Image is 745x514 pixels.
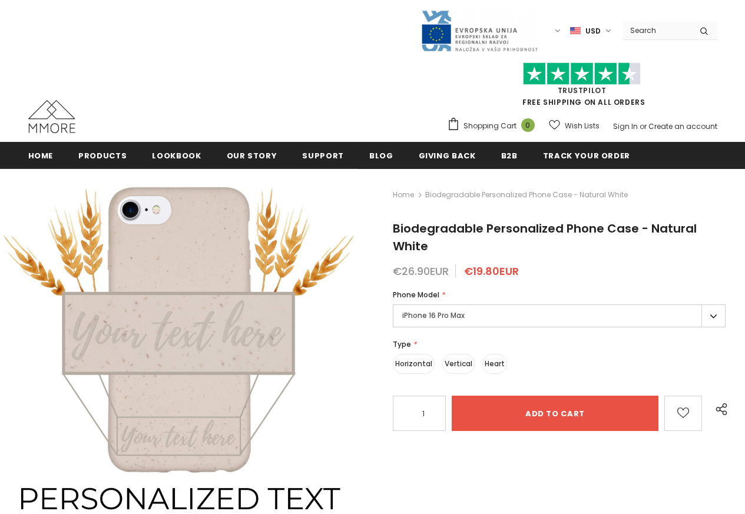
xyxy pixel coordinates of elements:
a: Home [28,142,54,168]
a: Javni Razpis [420,25,538,35]
a: Our Story [227,142,277,168]
img: MMORE Cases [28,100,75,133]
img: USD [570,26,581,36]
span: Type [393,339,411,349]
span: Our Story [227,150,277,161]
a: Lookbook [152,142,201,168]
input: Add to cart [452,396,658,431]
span: Lookbook [152,150,201,161]
a: Blog [369,142,393,168]
label: Heart [482,354,507,374]
label: Vertical [442,354,475,374]
span: Biodegradable Personalized Phone Case - Natural White [425,188,628,202]
span: USD [585,25,601,37]
img: Trust Pilot Stars [523,62,641,85]
span: Wish Lists [565,120,600,132]
span: Biodegradable Personalized Phone Case - Natural White [393,220,697,254]
input: Search Site [623,22,691,39]
span: Phone Model [393,290,439,300]
a: Shopping Cart 0 [447,117,541,135]
span: €26.90EUR [393,264,449,278]
a: Wish Lists [549,115,600,136]
a: Giving back [419,142,476,168]
span: Shopping Cart [463,120,516,132]
span: or [640,121,647,131]
a: Create an account [648,121,717,131]
span: support [302,150,344,161]
span: Home [28,150,54,161]
span: 0 [521,118,535,132]
a: Track your order [543,142,630,168]
span: €19.80EUR [464,264,519,278]
a: Sign In [613,121,638,131]
a: support [302,142,344,168]
a: Products [78,142,127,168]
label: Horizontal [393,354,435,374]
span: FREE SHIPPING ON ALL ORDERS [447,68,717,107]
img: Javni Razpis [420,9,538,52]
span: Blog [369,150,393,161]
a: Home [393,188,414,202]
span: B2B [501,150,518,161]
span: Track your order [543,150,630,161]
label: iPhone 16 Pro Max [393,304,726,327]
a: B2B [501,142,518,168]
span: Giving back [419,150,476,161]
a: Trustpilot [558,85,607,95]
span: Products [78,150,127,161]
